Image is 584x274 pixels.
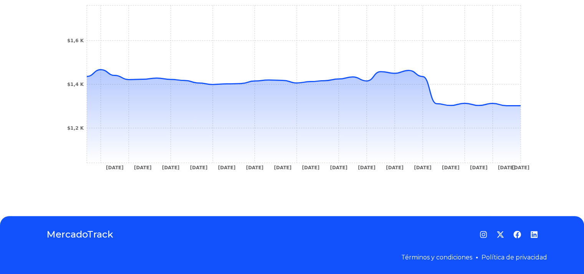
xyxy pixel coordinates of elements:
tspan: [DATE] [512,165,529,170]
tspan: [DATE] [302,165,319,170]
tspan: $1,6 K [67,38,84,43]
tspan: $1,2 K [67,125,84,131]
tspan: [DATE] [106,165,124,170]
tspan: [DATE] [358,165,376,170]
tspan: [DATE] [274,165,291,170]
tspan: [DATE] [246,165,263,170]
a: Términos y condiciones [401,254,472,261]
tspan: [DATE] [470,165,487,170]
a: Twitter [496,231,504,238]
tspan: [DATE] [190,165,207,170]
tspan: [DATE] [218,165,235,170]
a: MercadoTrack [46,228,113,241]
a: Facebook [513,231,521,238]
tspan: [DATE] [386,165,404,170]
tspan: $1,4 K [67,82,84,87]
a: Instagram [480,231,487,238]
tspan: [DATE] [134,165,151,170]
tspan: [DATE] [498,165,515,170]
tspan: [DATE] [330,165,347,170]
a: Política de privacidad [481,254,547,261]
tspan: [DATE] [162,165,179,170]
tspan: [DATE] [414,165,432,170]
a: LinkedIn [530,231,538,238]
tspan: [DATE] [442,165,459,170]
